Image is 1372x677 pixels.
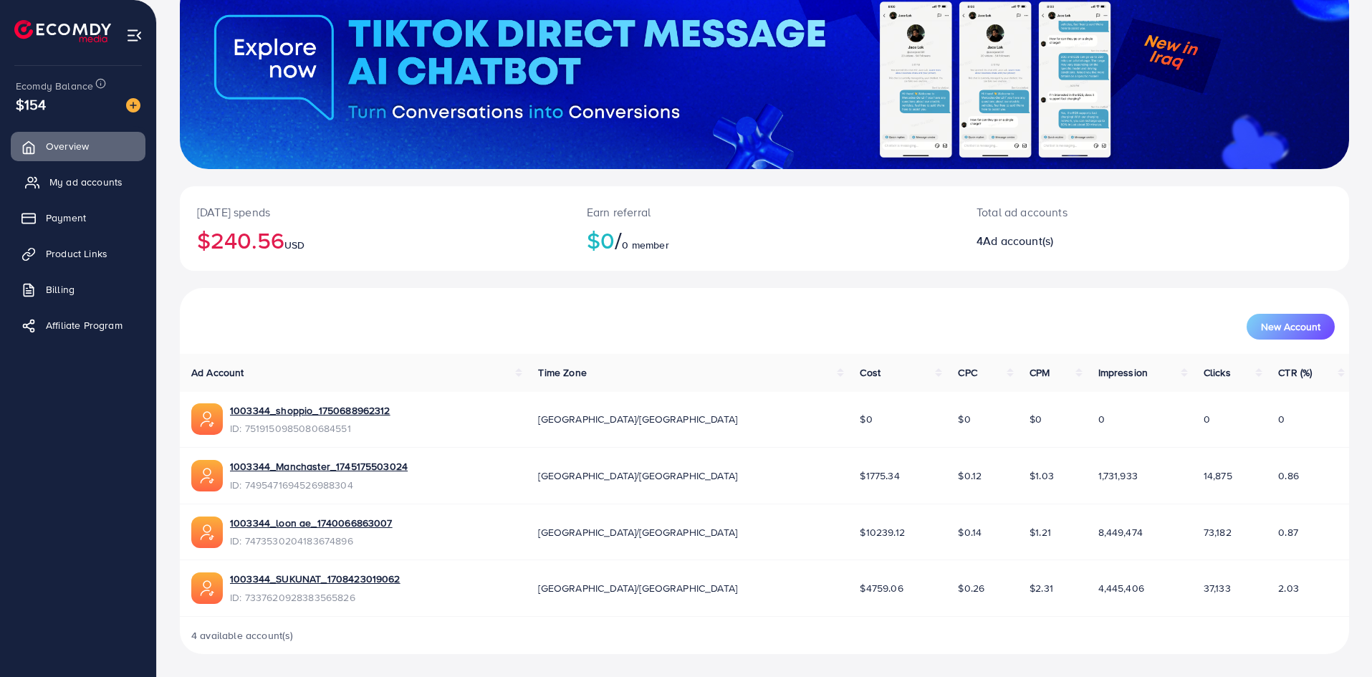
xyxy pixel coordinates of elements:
[1204,412,1210,426] span: 0
[46,211,86,225] span: Payment
[1278,581,1299,595] span: 2.03
[587,226,942,254] h2: $0
[1278,469,1299,483] span: 0.86
[538,412,737,426] span: [GEOGRAPHIC_DATA]/[GEOGRAPHIC_DATA]
[1098,525,1143,539] span: 8,449,474
[958,525,982,539] span: $0.14
[1098,365,1148,380] span: Impression
[1030,581,1053,595] span: $2.31
[11,132,145,160] a: Overview
[191,628,294,643] span: 4 available account(s)
[587,203,942,221] p: Earn referral
[191,517,223,548] img: ic-ads-acc.e4c84228.svg
[126,98,140,112] img: image
[1098,581,1144,595] span: 4,445,406
[958,469,982,483] span: $0.12
[1247,314,1335,340] button: New Account
[1030,365,1050,380] span: CPM
[14,20,111,42] img: logo
[1204,525,1232,539] span: 73,182
[615,224,622,256] span: /
[1261,322,1320,332] span: New Account
[1030,412,1042,426] span: $0
[230,516,393,530] a: 1003344_loon ae_1740066863007
[284,238,304,252] span: USD
[1204,365,1231,380] span: Clicks
[230,478,408,492] span: ID: 7495471694526988304
[1098,412,1105,426] span: 0
[191,572,223,604] img: ic-ads-acc.e4c84228.svg
[1030,525,1051,539] span: $1.21
[1311,613,1361,666] iframe: Chat
[46,282,75,297] span: Billing
[191,365,244,380] span: Ad Account
[860,469,899,483] span: $1775.34
[860,581,903,595] span: $4759.06
[538,469,737,483] span: [GEOGRAPHIC_DATA]/[GEOGRAPHIC_DATA]
[16,79,93,93] span: Ecomdy Balance
[191,460,223,491] img: ic-ads-acc.e4c84228.svg
[230,403,390,418] a: 1003344_shoppio_1750688962312
[860,412,872,426] span: $0
[11,275,145,304] a: Billing
[230,590,400,605] span: ID: 7337620928383565826
[46,139,89,153] span: Overview
[538,365,586,380] span: Time Zone
[1278,365,1312,380] span: CTR (%)
[977,203,1234,221] p: Total ad accounts
[230,572,400,586] a: 1003344_SUKUNAT_1708423019062
[46,246,107,261] span: Product Links
[1278,525,1298,539] span: 0.87
[860,525,904,539] span: $10239.12
[538,581,737,595] span: [GEOGRAPHIC_DATA]/[GEOGRAPHIC_DATA]
[11,168,145,196] a: My ad accounts
[46,318,123,332] span: Affiliate Program
[958,412,970,426] span: $0
[16,94,47,115] span: $154
[1030,469,1054,483] span: $1.03
[958,581,984,595] span: $0.26
[126,27,143,44] img: menu
[977,234,1234,248] h2: 4
[983,233,1053,249] span: Ad account(s)
[230,534,393,548] span: ID: 7473530204183674896
[11,203,145,232] a: Payment
[230,421,390,436] span: ID: 7519150985080684551
[49,175,123,189] span: My ad accounts
[11,311,145,340] a: Affiliate Program
[230,459,408,474] a: 1003344_Manchaster_1745175503024
[622,238,668,252] span: 0 member
[1204,581,1231,595] span: 37,133
[958,365,977,380] span: CPC
[1278,412,1285,426] span: 0
[538,525,737,539] span: [GEOGRAPHIC_DATA]/[GEOGRAPHIC_DATA]
[197,203,552,221] p: [DATE] spends
[11,239,145,268] a: Product Links
[197,226,552,254] h2: $240.56
[860,365,881,380] span: Cost
[1204,469,1232,483] span: 14,875
[1098,469,1138,483] span: 1,731,933
[191,403,223,435] img: ic-ads-acc.e4c84228.svg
